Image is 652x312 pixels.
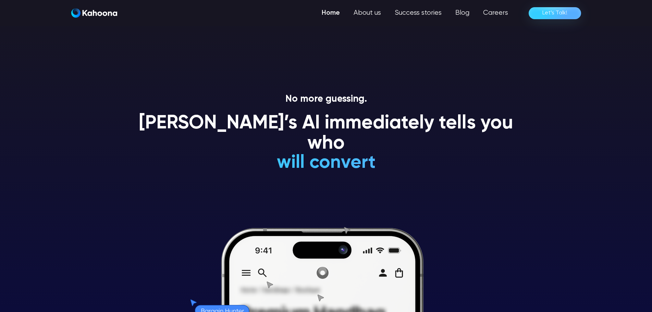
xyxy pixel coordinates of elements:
[542,8,567,18] div: Let’s Talk!
[71,8,117,18] a: home
[529,7,581,19] a: Let’s Talk!
[476,6,515,20] a: Careers
[388,6,448,20] a: Success stories
[448,6,476,20] a: Blog
[315,6,347,20] a: Home
[71,8,117,18] img: Kahoona logo white
[225,153,427,173] h1: will convert
[131,113,521,154] h1: [PERSON_NAME]’s AI immediately tells you who
[347,6,388,20] a: About us
[131,93,521,105] p: No more guessing.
